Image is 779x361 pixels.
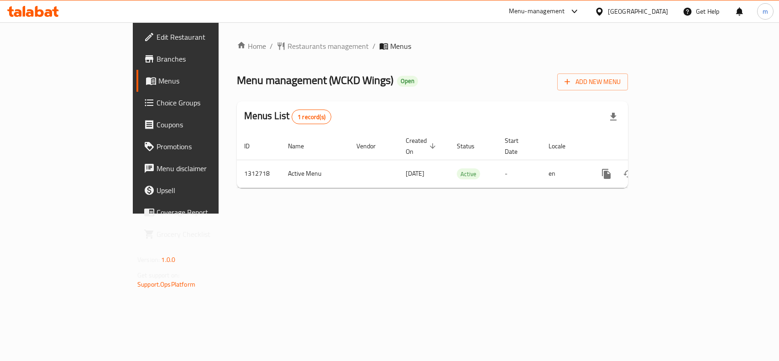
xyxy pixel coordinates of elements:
[281,160,349,188] td: Active Menu
[565,76,621,88] span: Add New Menu
[596,163,617,185] button: more
[237,70,393,90] span: Menu management ( WCKD Wings )
[157,207,256,218] span: Coverage Report
[372,41,376,52] li: /
[505,135,530,157] span: Start Date
[136,136,263,157] a: Promotions
[406,167,424,179] span: [DATE]
[157,119,256,130] span: Coupons
[457,141,486,152] span: Status
[136,179,263,201] a: Upsell
[390,41,411,52] span: Menus
[288,41,369,52] span: Restaurants management
[602,106,624,128] div: Export file
[157,97,256,108] span: Choice Groups
[617,163,639,185] button: Change Status
[157,141,256,152] span: Promotions
[509,6,565,17] div: Menu-management
[137,278,195,290] a: Support.OpsPlatform
[137,254,160,266] span: Version:
[237,132,690,188] table: enhanced table
[158,75,256,86] span: Menus
[397,77,418,85] span: Open
[244,141,261,152] span: ID
[157,185,256,196] span: Upsell
[161,254,175,266] span: 1.0.0
[157,163,256,174] span: Menu disclaimer
[457,168,480,179] div: Active
[136,70,263,92] a: Menus
[608,6,668,16] div: [GEOGRAPHIC_DATA]
[497,160,541,188] td: -
[136,201,263,223] a: Coverage Report
[136,223,263,245] a: Grocery Checklist
[137,269,179,281] span: Get support on:
[136,26,263,48] a: Edit Restaurant
[549,141,577,152] span: Locale
[157,31,256,42] span: Edit Restaurant
[136,48,263,70] a: Branches
[588,132,690,160] th: Actions
[763,6,768,16] span: m
[288,141,316,152] span: Name
[356,141,387,152] span: Vendor
[157,229,256,240] span: Grocery Checklist
[270,41,273,52] li: /
[277,41,369,52] a: Restaurants management
[136,157,263,179] a: Menu disclaimer
[136,114,263,136] a: Coupons
[244,109,331,124] h2: Menus List
[292,113,331,121] span: 1 record(s)
[237,41,628,52] nav: breadcrumb
[541,160,588,188] td: en
[457,169,480,179] span: Active
[557,73,628,90] button: Add New Menu
[397,76,418,87] div: Open
[157,53,256,64] span: Branches
[406,135,439,157] span: Created On
[136,92,263,114] a: Choice Groups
